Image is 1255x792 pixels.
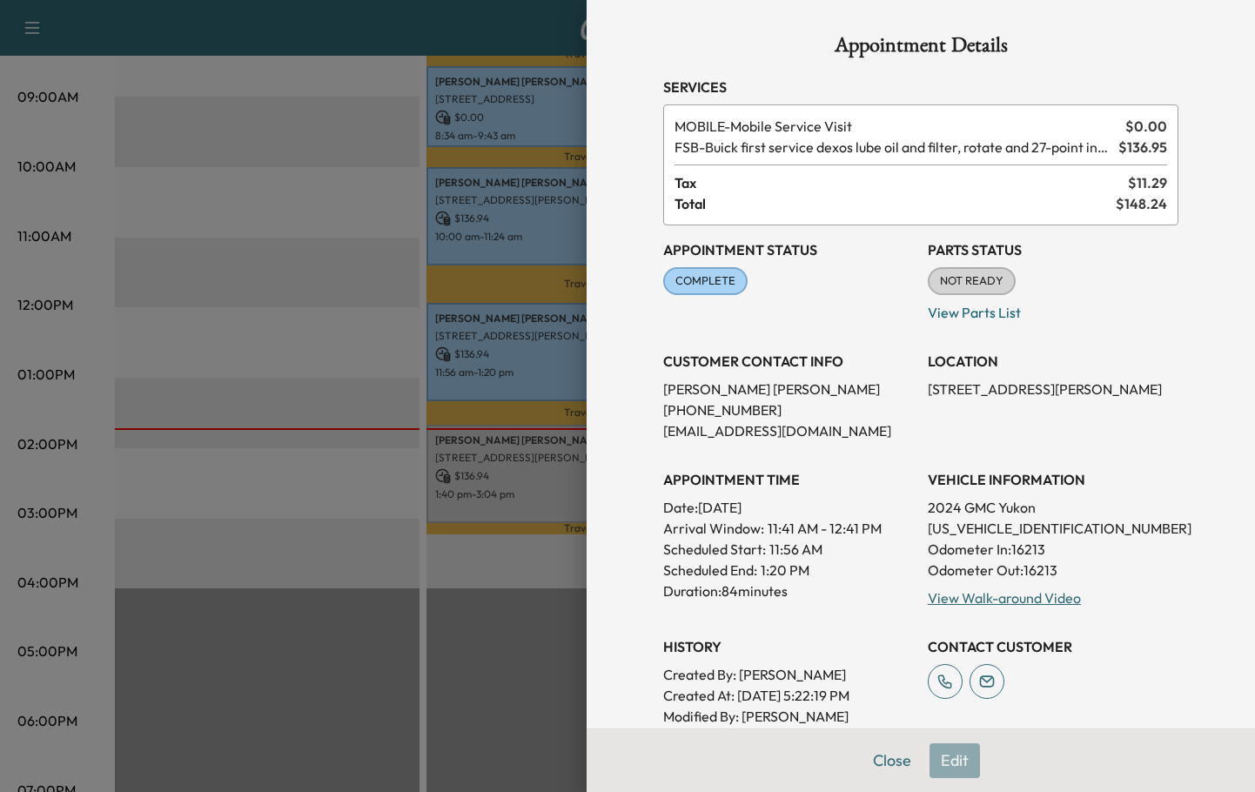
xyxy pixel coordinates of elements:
p: 1:20 PM [761,560,809,581]
p: [PERSON_NAME] [PERSON_NAME] [663,379,914,399]
span: Tax [674,172,1128,193]
p: Scheduled End: [663,560,757,581]
p: [PHONE_NUMBER] [663,399,914,420]
h3: APPOINTMENT TIME [663,469,914,490]
h3: LOCATION [928,351,1178,372]
p: Created By : [PERSON_NAME] [663,664,914,685]
span: $ 11.29 [1128,172,1167,193]
p: [EMAIL_ADDRESS][DOMAIN_NAME] [663,420,914,441]
p: [US_VEHICLE_IDENTIFICATION_NUMBER] [928,518,1178,539]
button: Close [862,743,923,778]
p: Date: [DATE] [663,497,914,518]
p: 11:56 AM [769,539,822,560]
span: COMPLETE [665,272,746,290]
p: View Parts List [928,295,1178,323]
p: 2024 GMC Yukon [928,497,1178,518]
span: $ 148.24 [1116,193,1167,214]
p: Modified By : [PERSON_NAME] [663,706,914,727]
p: Arrival Window: [663,518,914,539]
span: Total [674,193,1116,214]
p: Odometer In: 16213 [928,539,1178,560]
p: Created At : [DATE] 5:22:19 PM [663,685,914,706]
h3: VEHICLE INFORMATION [928,469,1178,490]
span: 11:41 AM - 12:41 PM [768,518,882,539]
p: Scheduled Start: [663,539,766,560]
h3: History [663,636,914,657]
span: $ 0.00 [1125,116,1167,137]
span: Mobile Service Visit [674,116,1118,137]
h3: Services [663,77,1178,97]
p: Modified At : [DATE] 12:08:29 PM [663,727,914,748]
h1: Appointment Details [663,35,1178,63]
h3: CUSTOMER CONTACT INFO [663,351,914,372]
p: Odometer Out: 16213 [928,560,1178,581]
p: [STREET_ADDRESS][PERSON_NAME] [928,379,1178,399]
h3: Appointment Status [663,239,914,260]
h3: Parts Status [928,239,1178,260]
a: View Walk-around Video [928,589,1081,607]
span: NOT READY [930,272,1014,290]
p: Duration: 84 minutes [663,581,914,601]
span: Buick first service dexos lube oil and filter, rotate and 27-point inspection. [674,137,1111,158]
h3: CONTACT CUSTOMER [928,636,1178,657]
span: $ 136.95 [1118,137,1167,158]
